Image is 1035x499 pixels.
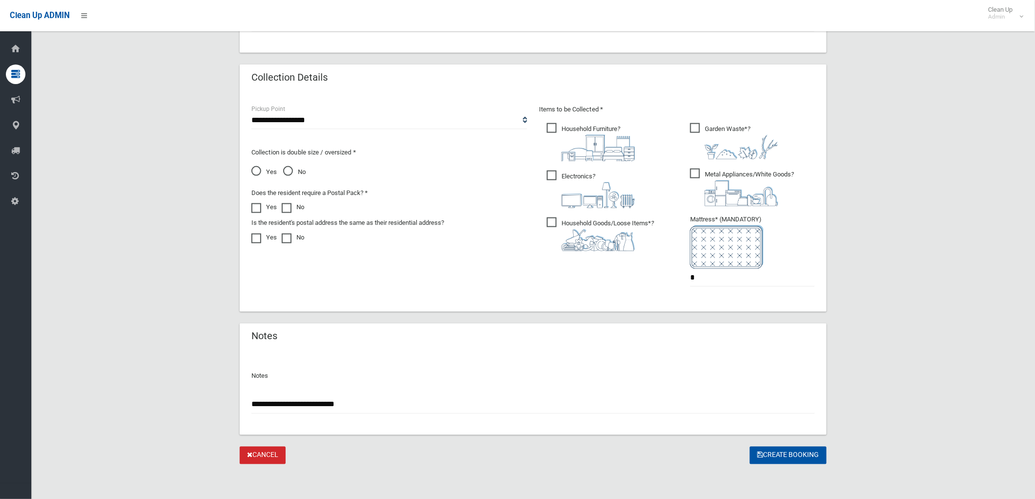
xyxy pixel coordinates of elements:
[251,187,368,199] label: Does the resident require a Postal Pack? *
[705,125,778,159] i: ?
[562,173,635,208] i: ?
[547,123,635,161] span: Household Furniture
[690,123,778,159] span: Garden Waste*
[705,171,794,206] i: ?
[750,447,827,465] button: Create Booking
[240,447,286,465] a: Cancel
[251,217,444,229] label: Is the resident's postal address the same as their residential address?
[705,180,778,206] img: 36c1b0289cb1767239cdd3de9e694f19.png
[240,327,289,346] header: Notes
[240,68,339,87] header: Collection Details
[282,201,304,213] label: No
[690,225,764,269] img: e7408bece873d2c1783593a074e5cb2f.png
[562,182,635,208] img: 394712a680b73dbc3d2a6a3a7ffe5a07.png
[562,229,635,251] img: b13cc3517677393f34c0a387616ef184.png
[251,232,277,243] label: Yes
[547,217,654,251] span: Household Goods/Loose Items*
[705,135,778,159] img: 4fd8a5c772b2c999c83690221e5242e0.png
[562,125,635,161] i: ?
[690,169,794,206] span: Metal Appliances/White Goods
[547,171,635,208] span: Electronics
[283,166,306,178] span: No
[251,370,815,382] p: Notes
[282,232,304,243] label: No
[539,104,815,115] p: Items to be Collected *
[251,147,527,158] p: Collection is double size / oversized *
[984,6,1023,21] span: Clean Up
[251,166,277,178] span: Yes
[562,219,654,251] i: ?
[251,201,277,213] label: Yes
[562,135,635,161] img: aa9efdbe659d29b613fca23ba79d85cb.png
[690,216,815,269] span: Mattress* (MANDATORY)
[10,11,69,20] span: Clean Up ADMIN
[989,13,1013,21] small: Admin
